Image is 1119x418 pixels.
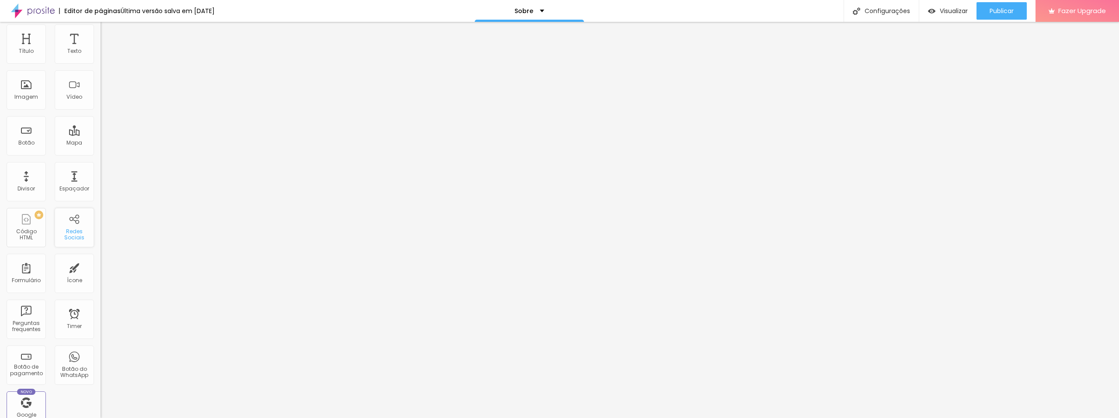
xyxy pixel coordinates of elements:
[17,389,36,395] div: Novo
[853,7,860,15] img: Icone
[1058,7,1106,14] span: Fazer Upgrade
[121,8,215,14] div: Última versão salva em [DATE]
[940,7,968,14] span: Visualizar
[66,140,82,146] div: Mapa
[17,186,35,192] div: Divisor
[57,228,91,241] div: Redes Sociais
[919,2,977,20] button: Visualizar
[9,364,43,377] div: Botão de pagamento
[67,277,82,283] div: Ícone
[67,48,81,54] div: Texto
[928,7,935,15] img: view-1.svg
[990,7,1014,14] span: Publicar
[66,94,82,100] div: Vídeo
[14,94,38,100] div: Imagem
[59,8,121,14] div: Editor de páginas
[12,277,41,283] div: Formulário
[19,48,34,54] div: Título
[514,8,533,14] p: Sobre
[18,140,35,146] div: Botão
[59,186,89,192] div: Espaçador
[101,22,1119,418] iframe: Editor
[977,2,1027,20] button: Publicar
[67,323,82,329] div: Timer
[9,320,43,333] div: Perguntas frequentes
[57,366,91,379] div: Botão do WhatsApp
[9,228,43,241] div: Código HTML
